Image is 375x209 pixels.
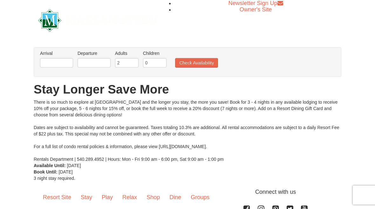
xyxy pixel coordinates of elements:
a: Shop [142,188,165,207]
div: There is so much to explore at [GEOGRAPHIC_DATA] and the longer you stay, the more you save! Book... [34,99,341,162]
a: Dine [165,188,186,207]
h1: Stay Longer Save More [34,83,341,96]
strong: Available Until: [34,163,66,168]
a: Resort Site [38,188,76,207]
span: 3 night stay required. [34,176,75,181]
span: [DATE] [67,163,81,168]
strong: Book Until: [34,169,58,174]
a: Stay [76,188,97,207]
label: Arrival [40,50,73,56]
a: Owner's Site [240,6,272,13]
a: Play [97,188,118,207]
label: Departure [78,50,111,56]
label: Adults [115,50,139,56]
a: Groups [186,188,214,207]
label: Children [143,50,167,56]
a: Relax [118,188,142,207]
img: Massanutten Resort Logo [38,9,157,32]
span: [DATE] [59,169,73,174]
a: Massanutten Resort [38,12,157,27]
button: Check Availability [175,58,218,68]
